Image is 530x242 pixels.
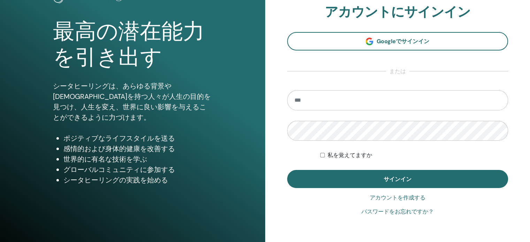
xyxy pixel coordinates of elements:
[63,155,147,164] font: 世界的に有名な技術を学ぶ
[361,208,434,215] font: パスワードをお忘れですか？
[63,134,175,143] font: ポジティブなライフスタイルを送る
[370,194,425,202] a: アカウントを作成する
[389,68,406,75] font: または
[63,165,175,174] font: グローバルコミュニティに参加する
[361,208,434,216] a: パスワードをお忘れですか？
[325,3,470,21] font: アカウントにサインイン
[53,19,205,70] font: 最高の潜在能力を引き出す
[384,175,412,183] font: サインイン
[377,38,429,45] font: Googleでサインイン
[63,144,175,153] font: 感情的および身体的健康を改善する
[320,151,508,159] div: 無期限または手動でログアウトするまで認証を維持する
[287,32,508,50] a: Googleでサインイン
[53,81,211,122] font: シータヒーリングは、あらゆる背景や[DEMOGRAPHIC_DATA]を持つ人々が人生の目的を見つけ、人生を変え、世界に良い影響を与えることができるように力づけます。
[328,152,372,158] font: 私を覚えてますか
[287,170,508,188] button: サインイン
[370,194,425,201] font: アカウントを作成する
[63,175,168,185] font: シータヒーリングの実践を始める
